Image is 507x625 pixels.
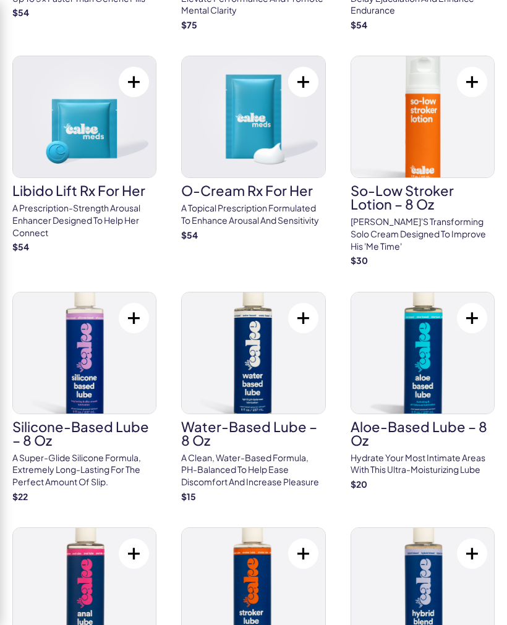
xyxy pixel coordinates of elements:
strong: $ 54 [181,229,198,240]
img: Water-Based Lube – 8 oz [182,292,325,414]
p: [PERSON_NAME]'s transforming solo cream designed to improve his 'me time' [351,216,495,252]
strong: $ 54 [351,19,367,30]
h3: So-Low Stroker Lotion – 8 oz [351,184,495,211]
h3: Aloe-Based Lube – 8 oz [351,420,495,447]
a: Libido Lift Rx For HerLibido Lift Rx For HerA prescription-strength arousal enhancer designed to ... [12,56,156,253]
strong: $ 15 [181,491,196,502]
img: Silicone-Based Lube – 8 oz [13,292,156,414]
a: Silicone-Based Lube – 8 ozSilicone-Based Lube – 8 ozA super-glide silicone formula, extremely lon... [12,292,156,503]
strong: $ 75 [181,19,197,30]
h3: Water-Based Lube – 8 oz [181,420,325,447]
p: Hydrate your most intimate areas with this ultra-moisturizing lube [351,452,495,476]
img: Aloe-Based Lube – 8 oz [351,292,494,414]
h3: O-Cream Rx for Her [181,184,325,197]
strong: $ 54 [12,241,29,252]
h3: Libido Lift Rx For Her [12,184,156,197]
a: Water-Based Lube – 8 ozWater-Based Lube – 8 ozA clean, water-based formula, pH-balanced to help e... [181,292,325,503]
img: So-Low Stroker Lotion – 8 oz [351,56,494,177]
p: A prescription-strength arousal enhancer designed to help her connect [12,202,156,239]
strong: $ 22 [12,491,28,502]
p: A topical prescription formulated to enhance arousal and sensitivity [181,202,325,226]
a: So-Low Stroker Lotion – 8 ozSo-Low Stroker Lotion – 8 oz[PERSON_NAME]'s transforming solo cream d... [351,56,495,266]
img: Libido Lift Rx For Her [13,56,156,177]
a: Aloe-Based Lube – 8 ozAloe-Based Lube – 8 ozHydrate your most intimate areas with this ultra-mois... [351,292,495,491]
h3: Silicone-Based Lube – 8 oz [12,420,156,447]
p: A clean, water-based formula, pH-balanced to help ease discomfort and increase pleasure [181,452,325,488]
a: O-Cream Rx for HerO-Cream Rx for HerA topical prescription formulated to enhance arousal and sens... [181,56,325,241]
strong: $ 30 [351,255,368,266]
p: A super-glide silicone formula, extremely long-lasting for the perfect amount of slip. [12,452,156,488]
strong: $ 54 [12,7,29,18]
img: O-Cream Rx for Her [182,56,325,177]
strong: $ 20 [351,478,367,490]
